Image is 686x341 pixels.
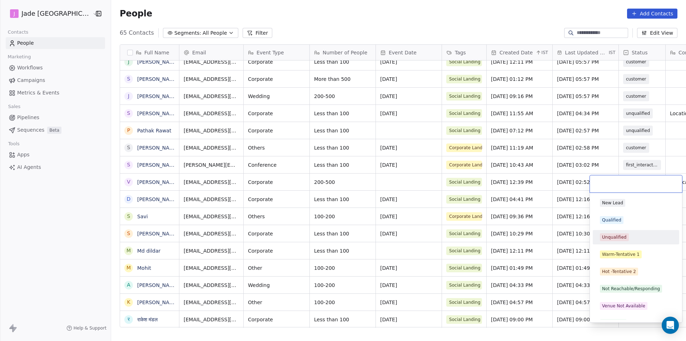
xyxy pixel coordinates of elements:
div: Unqualified [602,234,627,240]
div: Hot -Tentative 2 [602,268,636,275]
div: Not Reachable/Responding [602,286,660,292]
div: Venue Not Available [602,303,645,309]
div: Warm-Tentative 1 [602,251,640,258]
div: Qualified [602,217,621,223]
div: New Lead [602,200,623,206]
